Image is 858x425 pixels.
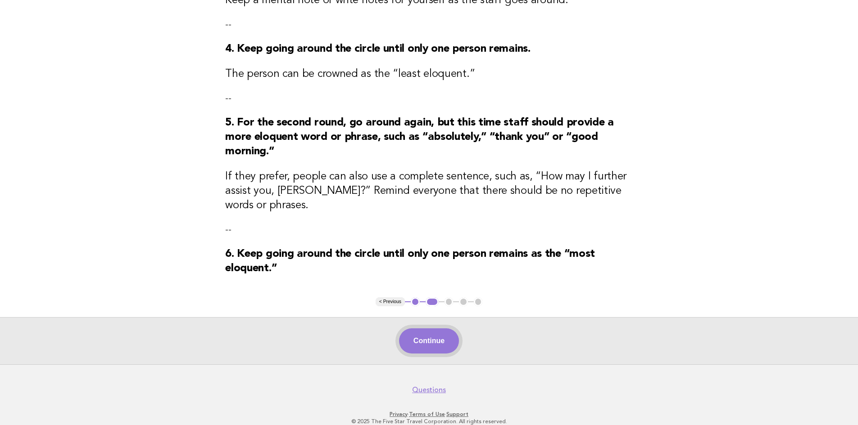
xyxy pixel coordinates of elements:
p: -- [225,92,633,105]
p: -- [225,18,633,31]
p: -- [225,224,633,236]
a: Support [446,411,468,417]
a: Privacy [390,411,408,417]
button: Continue [399,328,459,353]
p: · · [154,411,705,418]
h3: The person can be crowned as the “least eloquent.” [225,67,633,81]
strong: 5. For the second round, go around again, but this time staff should provide a more eloquent word... [225,117,614,157]
a: Terms of Use [409,411,445,417]
strong: 6. Keep going around the circle until only one person remains as the “most eloquent.” [225,249,595,274]
p: © 2025 The Five Star Travel Corporation. All rights reserved. [154,418,705,425]
button: < Previous [376,297,405,306]
button: 2 [426,297,439,306]
h3: If they prefer, people can also use a complete sentence, such as, “How may I further assist you, ... [225,170,633,213]
strong: 4. Keep going around the circle until only one person remains. [225,44,530,54]
a: Questions [412,385,446,394]
button: 1 [411,297,420,306]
